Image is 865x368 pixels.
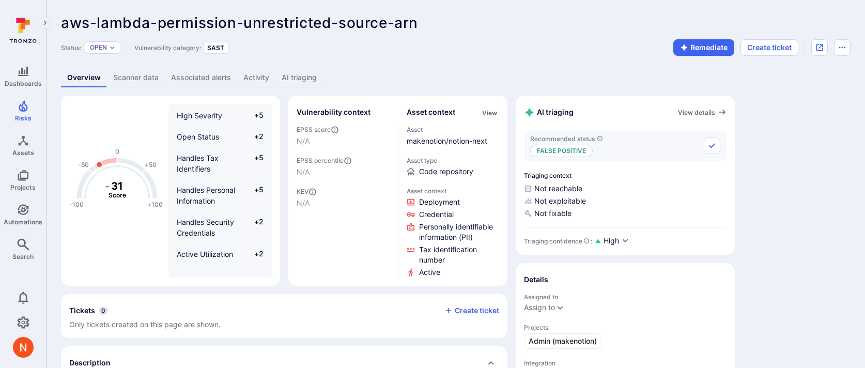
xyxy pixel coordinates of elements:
button: Create ticket [444,306,499,315]
span: Status: [61,44,81,52]
span: +5 [244,185,264,206]
button: Expand dropdown [556,303,564,312]
span: Dashboards [5,80,42,87]
span: Automations [4,218,42,226]
span: 0 [99,306,107,315]
div: Vulnerability tabs [61,68,851,87]
a: Activity [237,68,275,87]
text: 0 [115,148,119,156]
text: -50 [78,161,89,168]
span: Click to view evidence [419,197,460,207]
tspan: - [105,179,110,192]
span: N/A [297,167,390,177]
span: Assigned to [524,293,727,301]
h2: AI triaging [524,107,574,118]
span: +5 [244,152,264,174]
span: Not fixable [524,208,727,219]
text: +100 [147,201,163,208]
button: Create ticket [740,39,798,56]
span: +2 [244,217,264,238]
span: Integration [524,359,727,367]
span: Asset type [407,157,500,164]
h2: Description [69,358,111,368]
text: Score [109,191,126,199]
button: Open [90,43,107,52]
button: Remediate [673,39,734,56]
span: High [604,236,619,246]
h2: Asset context [407,107,455,117]
span: N/A [297,198,390,208]
a: Admin (makenotion) [524,333,601,349]
h2: Details [524,274,548,285]
span: aws-lambda-permission-unrestricted-source-arn [61,14,418,32]
span: Projects [10,183,36,191]
div: Click to view all asset context details [480,107,499,118]
span: +5 [244,110,264,121]
span: Click to view evidence [419,209,454,220]
span: Vulnerability category: [134,44,201,52]
span: High Severity [177,111,222,120]
span: Active Utilization [177,250,233,258]
h2: Tickets [69,305,95,316]
text: +50 [145,161,157,168]
a: Scanner data [107,68,165,87]
h2: Vulnerability context [297,107,370,117]
svg: AI triaging agent's recommendation for vulnerability status [597,135,603,142]
button: High [604,236,629,247]
text: -100 [69,201,84,208]
span: +2 [244,131,264,142]
p: False positive [530,145,593,157]
span: Triaging context [524,172,727,179]
i: Expand navigation menu [41,19,49,27]
span: Open Status [177,132,219,141]
span: KEV [297,188,390,196]
span: Click to view evidence [419,244,500,265]
span: Code repository [419,166,473,177]
button: Expand dropdown [109,44,115,51]
span: -2 [244,270,264,292]
span: Admin (makenotion) [529,336,597,346]
button: Accept recommended status [704,137,720,154]
button: Assign to [524,303,555,312]
span: Handles Personal Information [177,186,235,205]
span: Only tickets created on this page are shown. [69,320,221,329]
span: Search [12,253,34,260]
button: Expand navigation menu [39,17,51,29]
span: EPSS score [297,126,390,134]
span: Recommended status [530,135,603,143]
a: View details [678,108,727,116]
span: Handles Tax Identifiers [177,154,219,173]
button: View [480,109,499,117]
div: Neeren Patki [13,337,34,358]
img: ACg8ocIprwjrgDQnDsNSk9Ghn5p5-B8DpAKWoJ5Gi9syOE4K59tr4Q=s96-c [13,337,34,358]
a: Overview [61,68,107,87]
span: Click to view evidence [419,222,500,242]
a: Associated alerts [165,68,237,87]
tspan: 31 [111,179,123,192]
div: Open original issue [811,39,828,56]
div: Collapse [61,294,507,338]
span: Projects [524,324,727,331]
span: Asset [407,126,500,133]
div: Triaging confidence : [524,237,592,245]
a: AI triaging [275,68,323,87]
span: Risks [15,114,32,122]
section: tickets card [61,294,507,338]
span: Private or Internal Asset [177,271,237,290]
span: +2 [244,249,264,259]
a: makenotion/notion-next [407,136,487,145]
svg: AI Triaging Agent self-evaluates the confidence behind recommended status based on the depth and ... [583,238,590,244]
span: Not exploitable [524,196,727,206]
span: Handles Security Credentials [177,218,234,237]
span: N/A [297,136,390,146]
g: The vulnerability score is based on the parameters defined in the settings [97,179,138,199]
button: Options menu [834,39,851,56]
span: Asset context [407,187,500,195]
span: Assets [12,149,34,157]
span: Not reachable [524,183,727,194]
span: Click to view evidence [419,267,440,278]
span: EPSS percentile [297,157,390,165]
div: SAST [203,42,228,54]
